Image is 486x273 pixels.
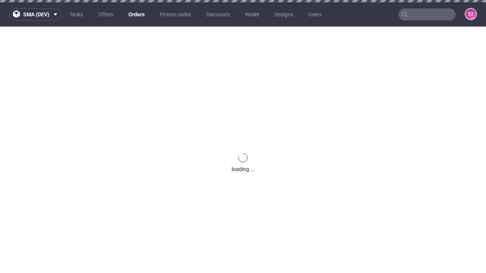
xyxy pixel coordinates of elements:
a: Discounts [202,8,234,20]
a: Users [304,8,326,20]
span: sma (dev) [23,12,49,17]
div: loading ... [232,165,255,173]
button: sma (dev) [9,8,62,20]
a: Promo codes [155,8,196,20]
a: Offers [94,8,118,20]
a: Tasks [65,8,88,20]
figcaption: e2 [465,9,476,19]
a: Wallet [240,8,264,20]
a: Designs [270,8,298,20]
a: Orders [124,8,149,20]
